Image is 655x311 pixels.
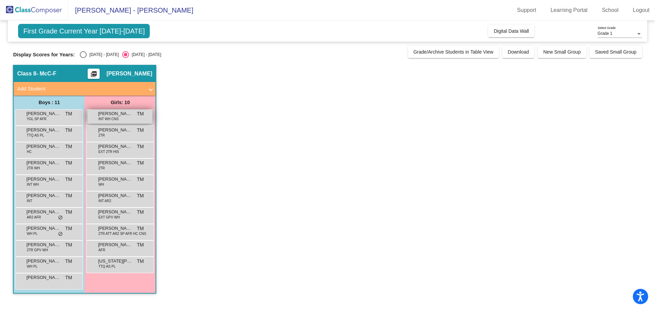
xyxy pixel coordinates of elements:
span: [PERSON_NAME] [98,127,132,133]
span: 2TR [98,166,105,171]
span: TM [65,143,72,150]
span: 2TR [98,133,105,138]
span: First Grade Current Year [DATE]-[DATE] [18,24,150,38]
span: Grade 1 [598,31,612,36]
span: AR2 AFR [27,215,41,220]
span: TM [65,258,72,265]
span: INT [27,198,32,203]
a: Learning Portal [545,5,593,16]
span: do_not_disturb_alt [58,215,63,221]
div: Boys : 11 [14,96,85,109]
span: HC [27,149,31,154]
span: Class 8 [17,70,36,77]
span: [PERSON_NAME] [26,192,60,199]
span: TTQ AS PL [98,264,116,269]
span: 2TR ATT AR2 SP AFR HC CNS [98,231,146,236]
span: TTQ AS PL [27,133,44,138]
span: [PERSON_NAME] [106,70,152,77]
span: [PERSON_NAME] [26,258,60,265]
span: [PERSON_NAME] [98,159,132,166]
span: TM [65,110,72,117]
span: INT AR2 [98,198,111,203]
span: 2TR GPV WH [27,248,48,253]
span: do_not_disturb_alt [58,231,63,237]
span: WH PL [27,231,38,236]
span: [PERSON_NAME] [98,241,132,248]
span: YGL SP AFR [27,116,46,122]
a: Logout [627,5,655,16]
mat-icon: picture_as_pdf [90,71,98,80]
span: TM [137,241,144,249]
span: TM [65,241,72,249]
span: [PERSON_NAME] [PERSON_NAME] [26,143,60,150]
span: [PERSON_NAME] [98,143,132,150]
span: TM [65,225,72,232]
span: [PERSON_NAME] [26,176,60,183]
span: Grade/Archive Students in Table View [413,49,494,55]
span: Saved Small Group [595,49,636,55]
span: New Small Group [543,49,581,55]
span: TM [137,110,144,117]
mat-panel-title: Add Student [17,85,144,93]
span: EXT 2TR HIS [98,149,119,154]
button: Download [502,46,534,58]
div: Girls: 10 [85,96,156,109]
span: EXT GPV WH [98,215,120,220]
span: TM [137,127,144,134]
span: Download [508,49,529,55]
button: Digital Data Wall [488,25,534,37]
span: TM [137,176,144,183]
span: [PERSON_NAME] [98,110,132,117]
span: [US_STATE][PERSON_NAME] [98,258,132,265]
a: Support [512,5,542,16]
button: New Small Group [538,46,586,58]
span: [PERSON_NAME] - [PERSON_NAME] [68,5,193,16]
mat-expansion-panel-header: Add Student [14,82,156,96]
button: Print Students Details [88,69,100,79]
span: TM [137,159,144,167]
span: [PERSON_NAME] [98,192,132,199]
span: 2TR WH [27,166,40,171]
span: WH PL [27,264,38,269]
span: [PERSON_NAME] [98,176,132,183]
span: TM [65,274,72,281]
span: [PERSON_NAME] [26,159,60,166]
span: TM [65,176,72,183]
span: TM [65,192,72,199]
span: [PERSON_NAME] [26,110,60,117]
a: School [596,5,624,16]
button: Saved Small Group [589,46,642,58]
span: - McC-F [36,70,56,77]
mat-radio-group: Select an option [80,51,161,58]
span: [PERSON_NAME] [26,241,60,248]
span: WH [98,182,104,187]
div: [DATE] - [DATE] [129,52,161,58]
span: TM [65,159,72,167]
span: [PERSON_NAME] [26,274,60,281]
span: TM [137,143,144,150]
span: TM [137,209,144,216]
span: [PERSON_NAME] [98,209,132,215]
span: TM [137,258,144,265]
span: [PERSON_NAME] [26,225,60,232]
button: Grade/Archive Students in Table View [408,46,499,58]
span: TM [65,209,72,216]
span: [PERSON_NAME] [26,209,60,215]
div: [DATE] - [DATE] [87,52,119,58]
span: Display Scores for Years: [13,52,75,58]
span: TM [137,192,144,199]
span: TM [65,127,72,134]
span: AFR [98,248,105,253]
span: TM [137,225,144,232]
span: INT WH [27,182,39,187]
span: INT WH CNS [98,116,118,122]
span: Digital Data Wall [494,28,529,34]
span: [PERSON_NAME] [26,127,60,133]
span: [PERSON_NAME] [98,225,132,232]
